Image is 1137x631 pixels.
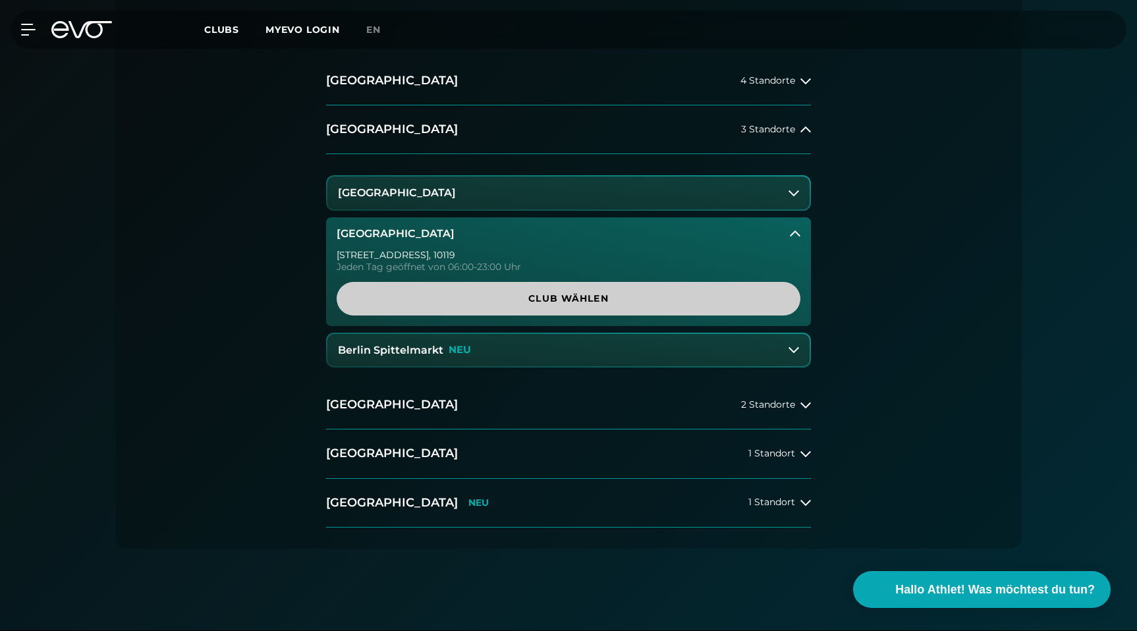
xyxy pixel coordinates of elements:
[368,292,769,306] span: Club wählen
[326,57,811,105] button: [GEOGRAPHIC_DATA]4 Standorte
[337,262,800,271] div: Jeden Tag geöffnet von 06:00-23:00 Uhr
[748,497,795,507] span: 1 Standort
[326,479,811,528] button: [GEOGRAPHIC_DATA]NEU1 Standort
[326,495,458,511] h2: [GEOGRAPHIC_DATA]
[326,121,458,138] h2: [GEOGRAPHIC_DATA]
[853,571,1111,608] button: Hallo Athlet! Was möchtest du tun?
[326,217,811,250] button: [GEOGRAPHIC_DATA]
[741,124,795,134] span: 3 Standorte
[449,344,471,356] p: NEU
[366,22,397,38] a: en
[326,445,458,462] h2: [GEOGRAPHIC_DATA]
[741,400,795,410] span: 2 Standorte
[468,497,489,508] p: NEU
[204,24,239,36] span: Clubs
[265,24,340,36] a: MYEVO LOGIN
[326,381,811,429] button: [GEOGRAPHIC_DATA]2 Standorte
[327,334,810,367] button: Berlin SpittelmarktNEU
[337,250,800,260] div: [STREET_ADDRESS] , 10119
[748,449,795,458] span: 1 Standort
[204,23,265,36] a: Clubs
[366,24,381,36] span: en
[895,581,1095,599] span: Hallo Athlet! Was möchtest du tun?
[337,282,800,315] a: Club wählen
[338,344,443,356] h3: Berlin Spittelmarkt
[326,105,811,154] button: [GEOGRAPHIC_DATA]3 Standorte
[326,72,458,89] h2: [GEOGRAPHIC_DATA]
[337,228,455,240] h3: [GEOGRAPHIC_DATA]
[338,187,456,199] h3: [GEOGRAPHIC_DATA]
[326,429,811,478] button: [GEOGRAPHIC_DATA]1 Standort
[327,177,810,209] button: [GEOGRAPHIC_DATA]
[740,76,795,86] span: 4 Standorte
[326,397,458,413] h2: [GEOGRAPHIC_DATA]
